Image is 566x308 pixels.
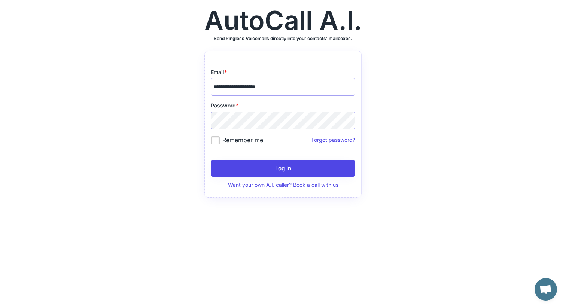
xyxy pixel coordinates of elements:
a: terms [272,224,294,232]
div: Forgot password? [263,136,355,144]
div: Open chat [535,278,557,301]
div: Password [211,102,355,109]
div: AutoCall A.I. [204,7,362,34]
label: Remember me [211,136,263,144]
div: Email [211,68,355,76]
h3: Send Ringless Voicemails directly into your contacts' mailboxes. [214,36,352,42]
button: Log In [211,160,355,177]
a: privacy [272,216,294,224]
div: Want your own A.I. caller? Book a call with us [211,181,355,189]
